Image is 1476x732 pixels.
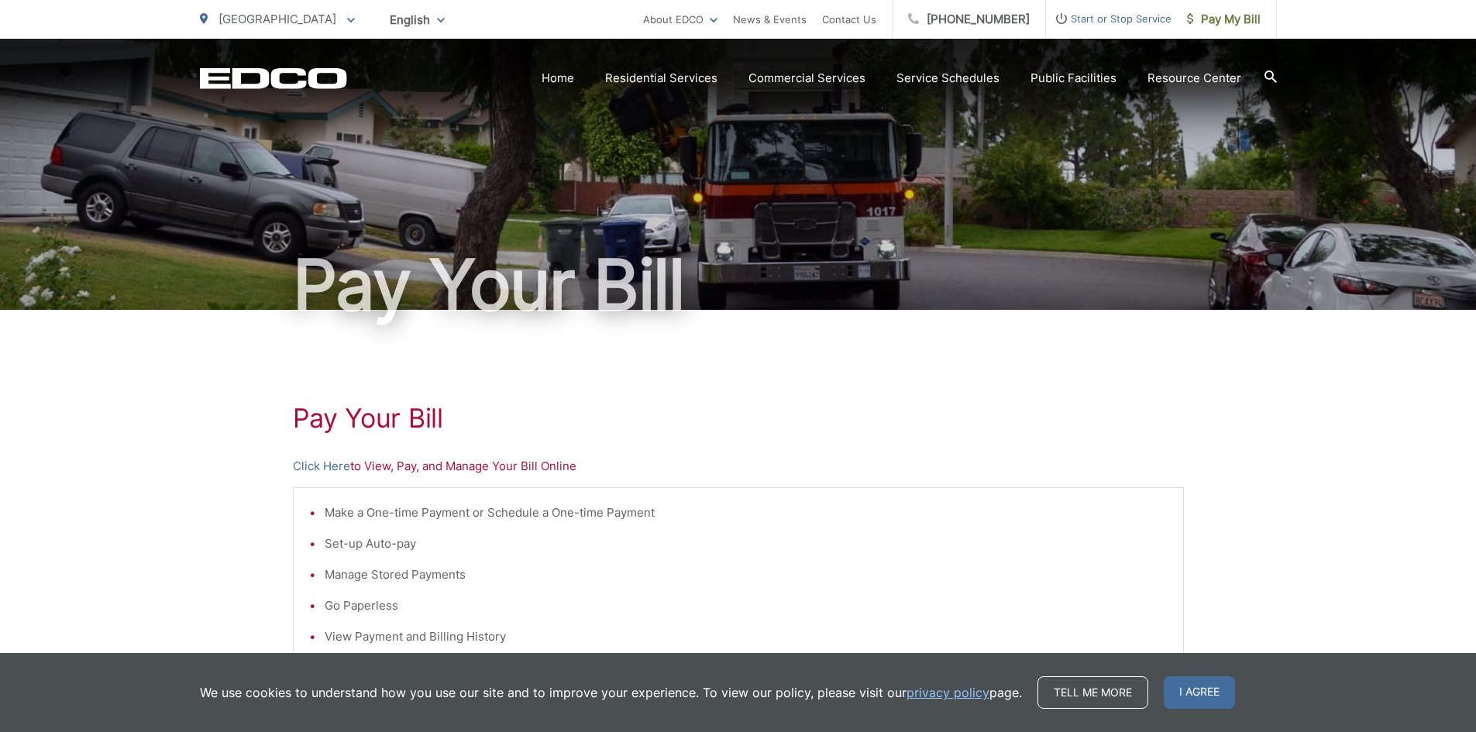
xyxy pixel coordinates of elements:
[325,534,1168,553] li: Set-up Auto-pay
[1187,10,1261,29] span: Pay My Bill
[200,683,1022,702] p: We use cookies to understand how you use our site and to improve your experience. To view our pol...
[325,596,1168,615] li: Go Paperless
[325,565,1168,584] li: Manage Stored Payments
[325,627,1168,646] li: View Payment and Billing History
[1147,69,1241,88] a: Resource Center
[822,10,876,29] a: Contact Us
[1030,69,1116,88] a: Public Facilities
[733,10,807,29] a: News & Events
[542,69,574,88] a: Home
[200,246,1277,324] h1: Pay Your Bill
[293,403,1184,434] h1: Pay Your Bill
[896,69,999,88] a: Service Schedules
[378,6,456,33] span: English
[325,503,1168,522] li: Make a One-time Payment or Schedule a One-time Payment
[605,69,717,88] a: Residential Services
[748,69,865,88] a: Commercial Services
[643,10,717,29] a: About EDCO
[1164,676,1235,709] span: I agree
[218,12,336,26] span: [GEOGRAPHIC_DATA]
[200,67,347,89] a: EDCD logo. Return to the homepage.
[1037,676,1148,709] a: Tell me more
[907,683,989,702] a: privacy policy
[293,457,350,476] a: Click Here
[293,457,1184,476] p: to View, Pay, and Manage Your Bill Online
